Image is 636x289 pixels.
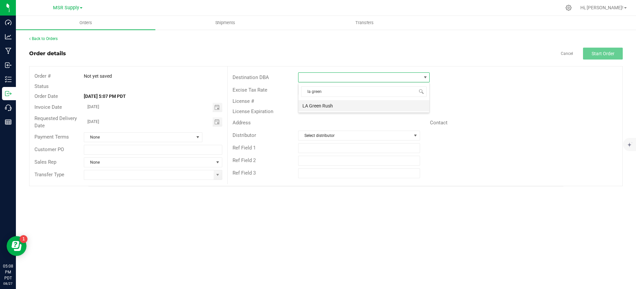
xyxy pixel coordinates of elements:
span: Customer PO [34,146,64,152]
div: Manage settings [564,5,573,11]
iframe: Resource center [7,236,26,256]
p: 05:08 PM PDT [3,263,13,281]
div: Order details [29,50,66,58]
inline-svg: Analytics [5,33,12,40]
span: Ref Field 3 [233,170,256,176]
inline-svg: Manufacturing [5,48,12,54]
span: Destination DBA [233,74,269,80]
span: Excise Tax Rate [233,87,267,93]
span: Status [34,83,49,89]
inline-svg: Inbound [5,62,12,68]
span: Distributor [233,132,256,138]
inline-svg: Call Center [5,104,12,111]
iframe: Resource center unread badge [20,235,27,243]
span: Payment Terms [34,134,69,140]
span: MSR Supply [53,5,79,11]
span: License Expiration [233,108,273,114]
span: Sales Rep [34,159,56,165]
a: Cancel [561,51,573,57]
inline-svg: Reports [5,119,12,125]
span: License # [233,98,254,104]
span: Toggle calendar [213,117,222,127]
a: Transfers [295,16,434,30]
span: Start Order [592,51,614,56]
span: None [84,158,213,167]
span: None [84,133,194,142]
span: Invoice Date [34,104,62,110]
span: Not yet saved [84,73,112,79]
span: Hi, [PERSON_NAME]! [580,5,623,10]
span: Shipments [206,20,244,26]
span: Select distributor [298,131,411,140]
span: Contact [430,120,448,126]
span: Requested Delivery Date [34,115,77,129]
a: Back to Orders [29,36,58,41]
span: Order Date [34,93,58,99]
strong: [DATE] 5:07 PM PDT [84,94,126,99]
span: Orders [71,20,101,26]
span: Address [233,120,251,126]
span: Transfers [346,20,383,26]
li: LA Green Rush [298,100,429,111]
inline-svg: Outbound [5,90,12,97]
button: Start Order [583,48,623,60]
a: Orders [16,16,155,30]
p: 08/27 [3,281,13,286]
span: Toggle calendar [213,103,222,112]
a: Shipments [155,16,295,30]
span: Ref Field 1 [233,145,256,151]
span: Ref Field 2 [233,157,256,163]
span: Order # [34,73,51,79]
inline-svg: Inventory [5,76,12,83]
inline-svg: Dashboard [5,19,12,26]
span: Transfer Type [34,172,64,178]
